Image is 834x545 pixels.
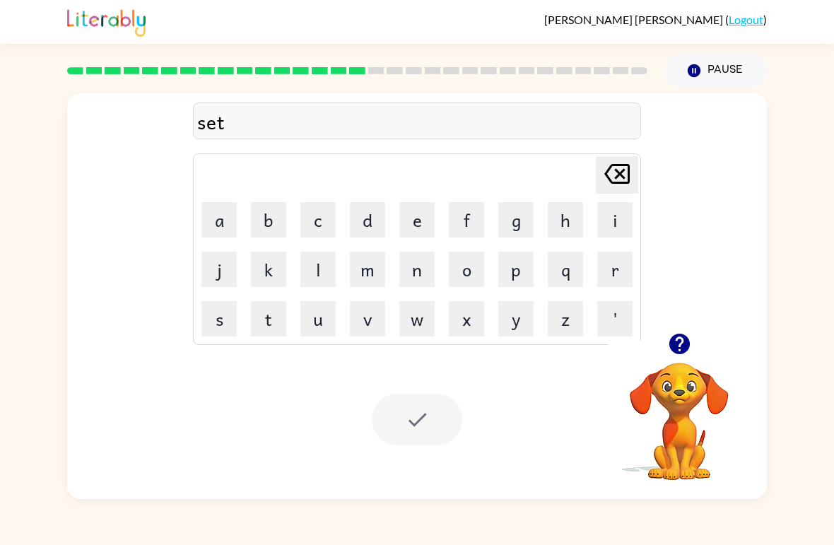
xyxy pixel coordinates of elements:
button: x [449,301,484,336]
div: set [197,107,637,136]
button: l [300,252,336,287]
button: r [597,252,633,287]
button: Pause [664,54,767,87]
button: u [300,301,336,336]
button: ' [597,301,633,336]
button: f [449,202,484,238]
button: t [251,301,286,336]
button: n [399,252,435,287]
video: Your browser must support playing .mp4 files to use Literably. Please try using another browser. [609,341,750,482]
button: j [201,252,237,287]
button: d [350,202,385,238]
button: h [548,202,583,238]
button: m [350,252,385,287]
button: p [498,252,534,287]
button: a [201,202,237,238]
a: Logout [729,13,763,26]
button: z [548,301,583,336]
button: i [597,202,633,238]
button: o [449,252,484,287]
button: y [498,301,534,336]
div: ( ) [544,13,767,26]
span: [PERSON_NAME] [PERSON_NAME] [544,13,725,26]
button: g [498,202,534,238]
button: q [548,252,583,287]
button: k [251,252,286,287]
button: b [251,202,286,238]
button: w [399,301,435,336]
img: Literably [67,6,146,37]
button: s [201,301,237,336]
button: e [399,202,435,238]
button: v [350,301,385,336]
button: c [300,202,336,238]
